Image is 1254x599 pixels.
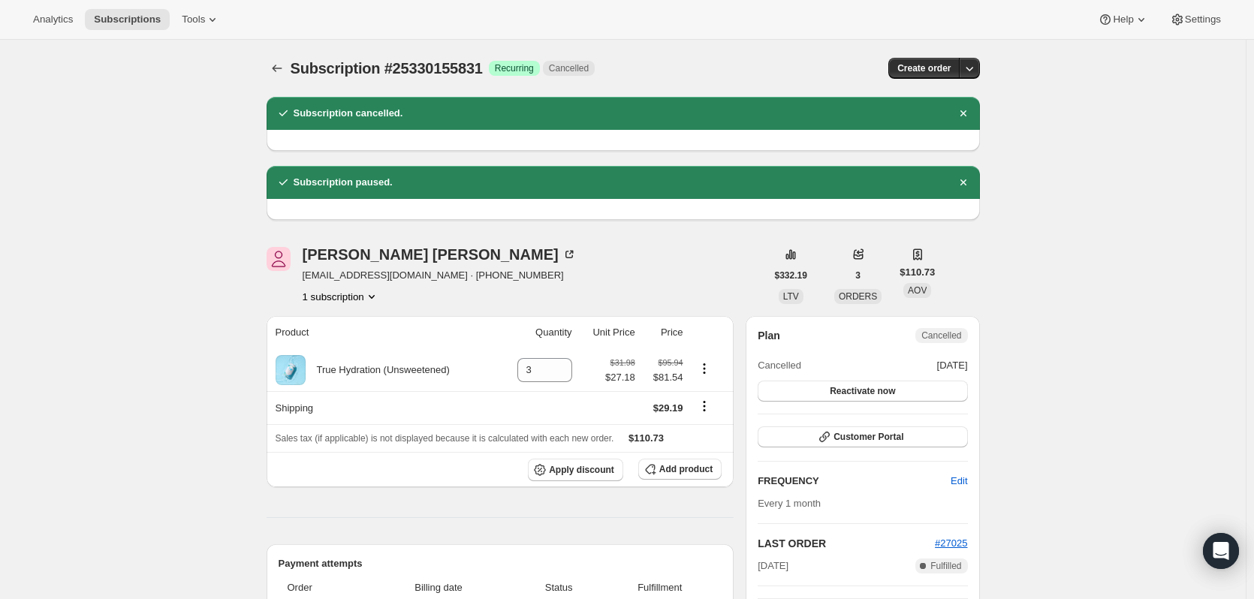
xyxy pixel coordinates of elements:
button: Customer Portal [758,426,967,447]
button: $332.19 [766,265,816,286]
button: Product actions [303,289,379,304]
button: Add product [638,459,722,480]
span: $81.54 [644,370,683,385]
span: Recurring [495,62,534,74]
button: Subscriptions [85,9,170,30]
span: AOV [908,285,927,296]
h2: Subscription paused. [294,175,393,190]
button: Apply discount [528,459,623,481]
button: Settings [1161,9,1230,30]
span: Reactivate now [830,385,895,397]
small: $95.94 [658,358,683,367]
h2: LAST ORDER [758,536,935,551]
span: Fulfillment [607,580,713,595]
button: Tools [173,9,229,30]
button: Edit [942,469,976,493]
span: $110.73 [629,432,664,444]
span: Cancelled [549,62,589,74]
span: Sales tax (if applicable) is not displayed because it is calculated with each new order. [276,433,614,444]
span: [EMAIL_ADDRESS][DOMAIN_NAME] · [PHONE_NUMBER] [303,268,577,283]
span: [DATE] [758,558,788,573]
th: Shipping [267,391,498,424]
span: Billing date [366,580,511,595]
span: Fulfilled [930,560,961,572]
h2: Payment attempts [279,556,722,571]
span: Every 1 month [758,498,821,509]
button: 3 [846,265,870,286]
span: Create order [897,62,951,74]
button: Reactivate now [758,381,967,402]
th: Quantity [498,316,577,349]
span: LTV [783,291,799,302]
button: Create order [888,58,960,79]
span: $332.19 [775,269,807,281]
span: Help [1113,14,1133,26]
th: Unit Price [577,316,640,349]
button: #27025 [935,536,967,551]
span: ORDERS [839,291,877,302]
span: $29.19 [653,402,683,414]
div: True Hydration (Unsweetened) [306,363,450,378]
button: Dismiss notification [953,103,974,124]
th: Product [267,316,498,349]
th: Price [640,316,688,349]
span: Cancelled [921,330,961,342]
button: Subscriptions [267,58,288,79]
h2: Subscription cancelled. [294,106,403,121]
div: Open Intercom Messenger [1203,533,1239,569]
span: Cancelled [758,358,801,373]
span: Edit [951,474,967,489]
small: $31.98 [610,358,635,367]
button: Shipping actions [692,398,716,414]
button: Analytics [24,9,82,30]
a: #27025 [935,537,967,549]
button: Product actions [692,360,716,377]
span: Subscription #25330155831 [291,60,483,77]
div: [PERSON_NAME] [PERSON_NAME] [303,247,577,262]
span: Status [520,580,598,595]
span: Apply discount [549,464,614,476]
button: Dismiss notification [953,172,974,193]
h2: FREQUENCY [758,474,951,489]
span: [DATE] [937,358,968,373]
span: Add product [659,463,713,475]
span: Subscriptions [94,14,161,26]
span: Tools [182,14,205,26]
span: Judith Herzka [267,247,291,271]
span: 3 [855,269,861,281]
span: $27.18 [605,370,635,385]
h2: Plan [758,328,780,343]
span: $110.73 [900,265,935,280]
span: Settings [1185,14,1221,26]
img: product img [276,355,306,385]
span: Analytics [33,14,73,26]
button: Help [1089,9,1157,30]
span: Customer Portal [833,431,903,443]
